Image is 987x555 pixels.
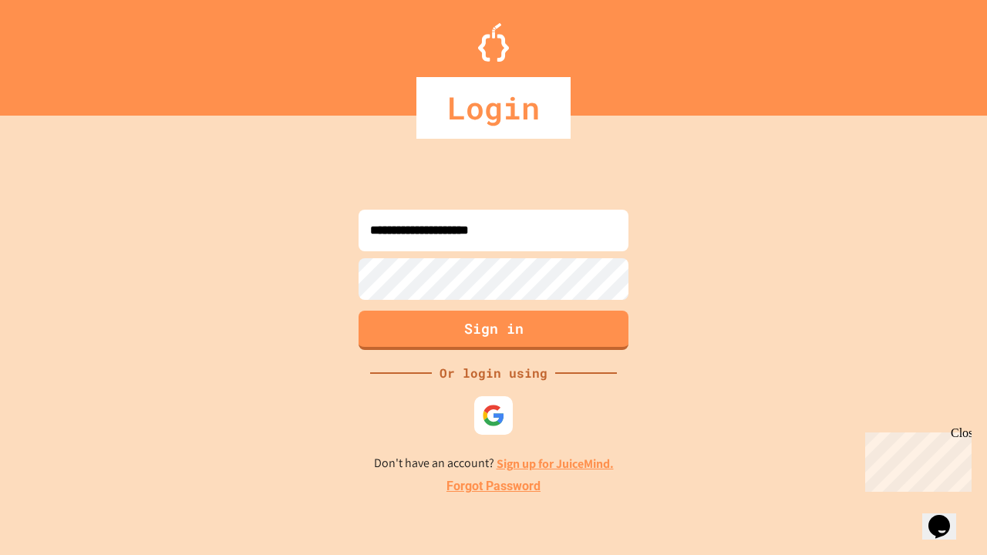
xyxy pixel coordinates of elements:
img: Logo.svg [478,23,509,62]
iframe: chat widget [859,426,972,492]
img: google-icon.svg [482,404,505,427]
a: Sign up for JuiceMind. [497,456,614,472]
div: Chat with us now!Close [6,6,106,98]
div: Or login using [432,364,555,382]
div: Login [416,77,571,139]
p: Don't have an account? [374,454,614,473]
iframe: chat widget [922,493,972,540]
button: Sign in [359,311,628,350]
a: Forgot Password [446,477,541,496]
